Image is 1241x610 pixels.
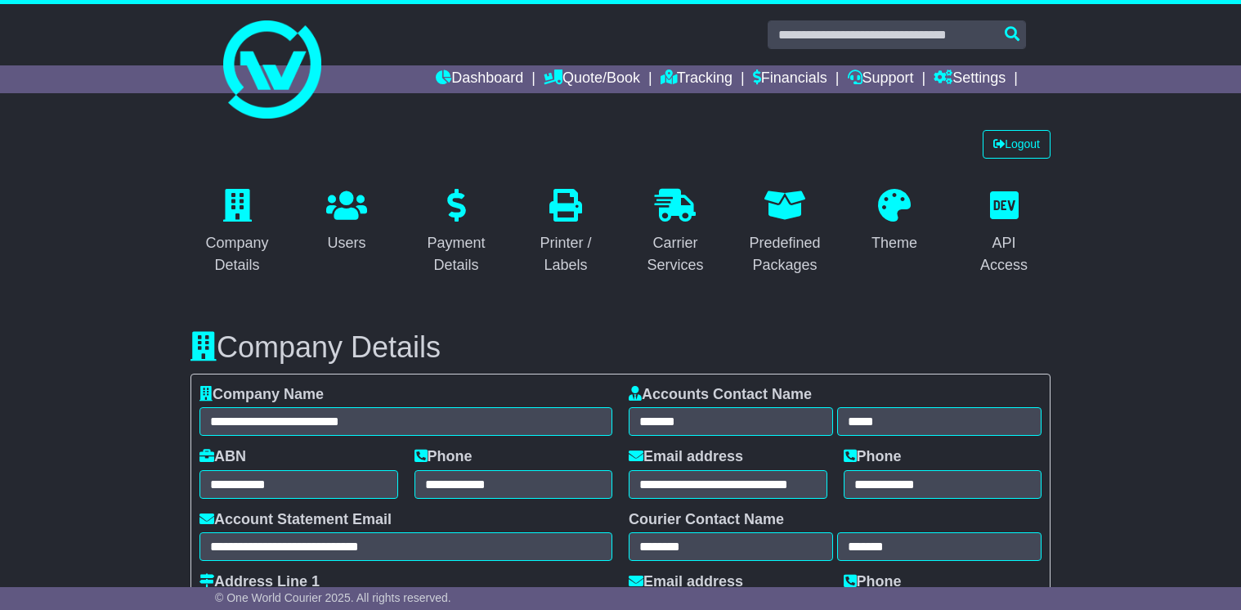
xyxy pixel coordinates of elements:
[199,573,320,591] label: Address Line 1
[844,573,902,591] label: Phone
[436,65,523,93] a: Dashboard
[629,183,722,282] a: Carrier Services
[983,130,1051,159] a: Logout
[661,65,733,93] a: Tracking
[420,232,492,276] div: Payment Details
[629,386,812,404] label: Accounts Contact Name
[190,183,284,282] a: Company Details
[749,232,821,276] div: Predefined Packages
[410,183,503,282] a: Payment Details
[199,511,392,529] label: Account Statement Email
[753,65,827,93] a: Financials
[848,65,914,93] a: Support
[968,232,1040,276] div: API Access
[871,232,917,254] div: Theme
[629,573,743,591] label: Email address
[844,448,902,466] label: Phone
[201,232,273,276] div: Company Details
[957,183,1051,282] a: API Access
[934,65,1006,93] a: Settings
[861,183,928,260] a: Theme
[530,232,602,276] div: Printer / Labels
[190,331,1051,364] h3: Company Details
[519,183,612,282] a: Printer / Labels
[316,183,378,260] a: Users
[738,183,831,282] a: Predefined Packages
[629,511,784,529] label: Courier Contact Name
[199,386,324,404] label: Company Name
[326,232,367,254] div: Users
[414,448,473,466] label: Phone
[629,448,743,466] label: Email address
[639,232,711,276] div: Carrier Services
[199,448,246,466] label: ABN
[544,65,640,93] a: Quote/Book
[215,591,451,604] span: © One World Courier 2025. All rights reserved.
